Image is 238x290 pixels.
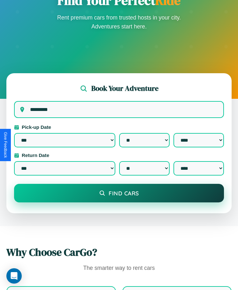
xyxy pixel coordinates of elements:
[6,263,232,273] p: The smarter way to rent cars
[6,268,22,284] div: Open Intercom Messenger
[55,13,183,31] p: Rent premium cars from trusted hosts in your city. Adventures start here.
[14,153,224,158] label: Return Date
[6,245,232,259] h2: Why Choose CarGo?
[3,132,8,158] div: Give Feedback
[14,124,224,130] label: Pick-up Date
[91,83,158,93] h2: Book Your Adventure
[14,184,224,202] button: Find Cars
